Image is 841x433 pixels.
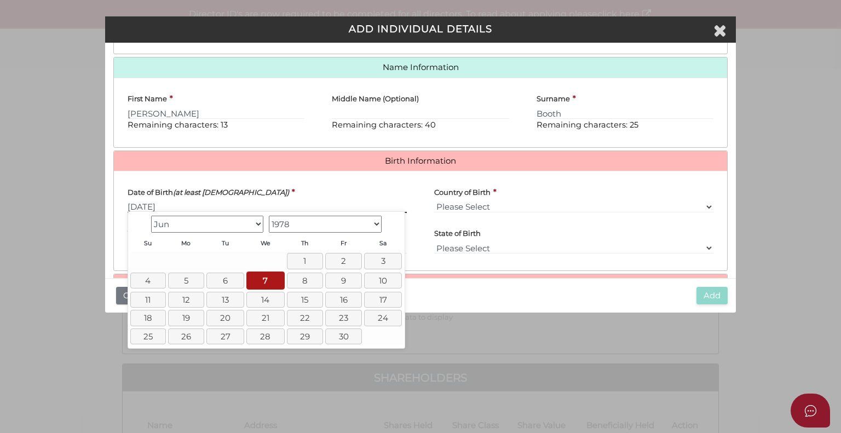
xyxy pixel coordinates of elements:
h4: Country of Birth [434,188,491,196]
a: 11 [130,292,165,308]
a: 30 [325,328,362,344]
a: 23 [325,310,362,326]
a: 14 [246,292,284,308]
h4: Date of Birth [128,188,289,196]
a: 17 [364,292,402,308]
button: Add [696,287,728,305]
a: 18 [130,310,165,326]
a: Prev [130,215,148,232]
a: 3 [364,253,402,269]
a: 9 [325,273,362,288]
i: (at least [DEMOGRAPHIC_DATA]) [173,188,289,197]
span: Monday [181,240,191,247]
button: Open asap [791,394,830,428]
span: Friday [341,240,347,247]
a: 20 [206,310,244,326]
a: 13 [206,292,244,308]
a: 4 [130,273,165,288]
a: 5 [168,273,205,288]
a: 22 [287,310,324,326]
a: 15 [287,292,324,308]
a: 16 [325,292,362,308]
a: 7 [246,272,284,290]
a: 1 [287,253,324,269]
span: Sunday [144,240,152,247]
a: 24 [364,310,402,326]
button: Close [116,287,152,305]
a: 26 [168,328,205,344]
h4: State of Birth [434,229,481,237]
a: Next [384,215,402,232]
span: Tuesday [222,240,229,247]
a: 8 [287,273,324,288]
a: 28 [246,328,284,344]
a: 21 [246,310,284,326]
select: v [434,201,713,213]
a: 2 [325,253,362,269]
span: Saturday [379,240,387,247]
span: Thursday [301,240,308,247]
input: dd/mm/yyyy [128,201,407,213]
a: 27 [206,328,244,344]
a: 12 [168,292,205,308]
span: Wednesday [261,240,270,247]
a: 29 [287,328,324,344]
a: 6 [206,273,244,288]
a: 10 [364,273,402,288]
a: 25 [130,328,165,344]
a: 19 [168,310,205,326]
